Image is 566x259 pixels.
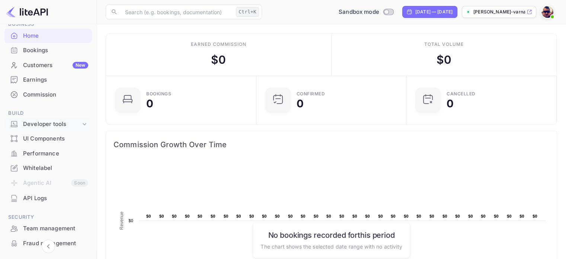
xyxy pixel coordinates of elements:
div: 0 [146,98,153,109]
div: Earnings [4,73,92,87]
div: 0 [447,98,454,109]
div: UI Components [23,135,88,143]
text: $0 [314,214,319,218]
div: Bookings [146,92,171,96]
text: $0 [352,214,357,218]
text: Revenue [119,211,124,230]
div: Switch to Production mode [336,8,396,16]
div: Earned commission [191,41,246,48]
text: $0 [211,214,215,218]
div: Team management [23,224,88,233]
text: $0 [236,214,241,218]
text: $0 [533,214,537,218]
div: Bookings [4,43,92,58]
text: $0 [172,214,177,218]
span: Commission Growth Over Time [113,139,549,151]
div: $ 0 [437,51,451,68]
span: Sandbox mode [339,8,379,16]
div: UI Components [4,132,92,146]
div: [DATE] — [DATE] [415,9,453,15]
img: LiteAPI logo [6,6,48,18]
a: CustomersNew [4,58,92,72]
text: $0 [159,214,164,218]
div: Customers [23,61,88,70]
div: Ctrl+K [236,7,259,17]
span: Security [4,213,92,221]
a: Whitelabel [4,161,92,175]
a: Earnings [4,73,92,86]
div: $ 0 [211,51,226,68]
text: $0 [416,214,421,218]
text: $0 [301,214,306,218]
text: $0 [494,214,499,218]
span: Business [4,20,92,28]
a: UI Components [4,132,92,145]
a: Bookings [4,43,92,57]
button: Collapse navigation [42,240,55,253]
text: $0 [365,214,370,218]
p: [PERSON_NAME]-varnava-7lpe5.... [473,9,525,15]
h6: No bookings recorded for this period [260,230,402,239]
text: $0 [198,214,202,218]
text: $0 [128,218,133,223]
div: 0 [297,98,304,109]
input: Search (e.g. bookings, documentation) [121,4,233,19]
text: $0 [481,214,486,218]
div: Commission [4,88,92,102]
text: $0 [404,214,409,218]
div: Home [4,29,92,43]
text: $0 [288,214,293,218]
div: Bookings [23,46,88,55]
div: Commission [23,91,88,99]
div: Home [23,32,88,40]
a: Home [4,29,92,42]
a: Performance [4,146,92,160]
div: Performance [23,149,88,158]
text: $0 [519,214,524,218]
text: $0 [224,214,228,218]
span: Build [4,109,92,117]
text: $0 [275,214,280,218]
text: $0 [326,214,331,218]
div: Whitelabel [23,164,88,173]
a: Team management [4,221,92,235]
div: CANCELLED [447,92,476,96]
div: Fraud management [23,239,88,248]
text: $0 [262,214,267,218]
text: $0 [146,214,151,218]
a: API Logs [4,191,92,205]
a: Fraud management [4,236,92,250]
text: $0 [442,214,447,218]
div: Developer tools [23,120,81,129]
div: Confirmed [297,92,325,96]
a: Commission [4,88,92,101]
text: $0 [249,214,254,218]
text: $0 [185,214,190,218]
text: $0 [378,214,383,218]
text: $0 [391,214,396,218]
p: The chart shows the selected date range with no activity [260,242,402,250]
text: $0 [339,214,344,218]
div: New [73,62,88,69]
div: Team management [4,221,92,236]
text: $0 [468,214,473,218]
div: Earnings [23,76,88,84]
div: CustomersNew [4,58,92,73]
text: $0 [455,214,460,218]
div: Click to change the date range period [402,6,457,18]
div: API Logs [23,194,88,203]
div: Total volume [424,41,464,48]
div: Performance [4,146,92,161]
text: $0 [429,214,434,218]
img: Antonis Varnava [541,6,553,18]
div: Developer tools [4,118,92,131]
text: $0 [507,214,512,218]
